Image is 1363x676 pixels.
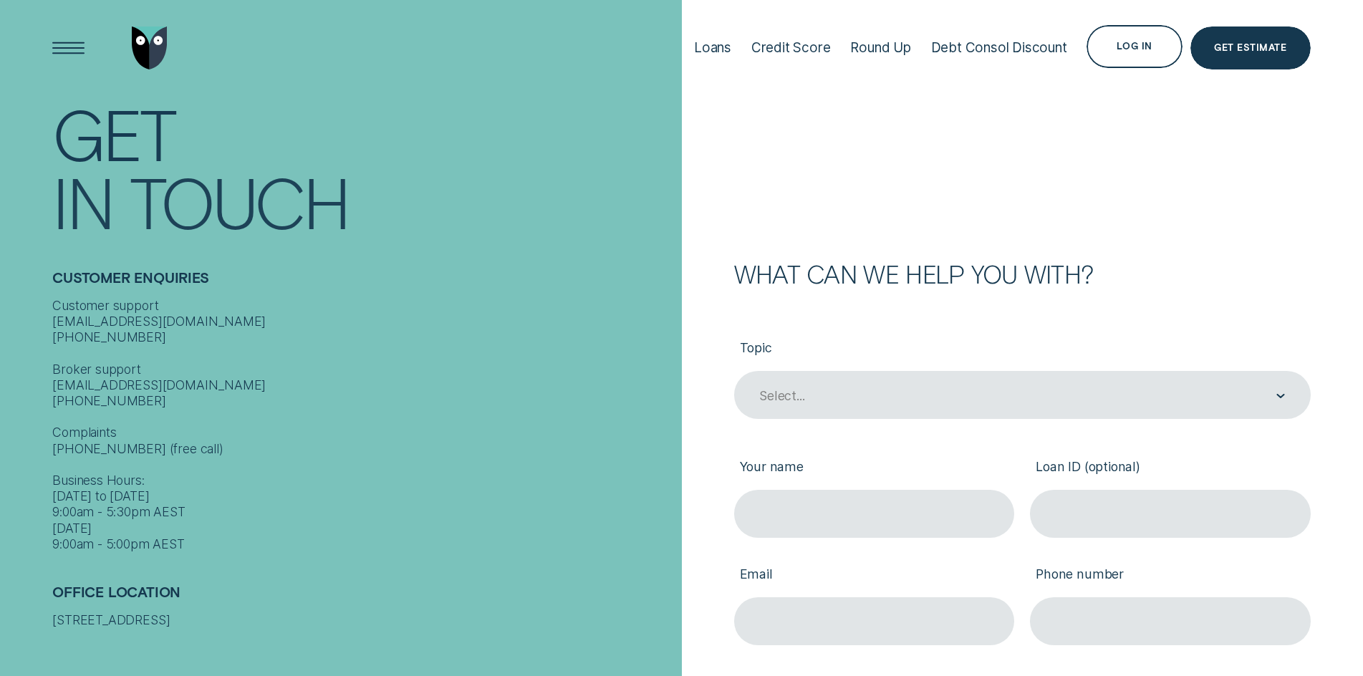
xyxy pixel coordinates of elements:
div: [STREET_ADDRESS] [52,612,673,628]
label: Your name [734,446,1014,490]
label: Topic [734,327,1311,371]
div: In [52,169,112,236]
div: Get [52,100,175,167]
label: Email [734,554,1014,597]
h2: What can we help you with? [734,262,1311,286]
a: Get Estimate [1190,26,1311,69]
label: Phone number [1030,554,1310,597]
div: Touch [130,169,349,236]
img: Wisr [132,26,168,69]
h2: Customer Enquiries [52,269,673,298]
button: Log in [1087,25,1182,68]
h1: Get In Touch [52,100,673,233]
div: Debt Consol Discount [931,39,1067,56]
div: Round Up [850,39,911,56]
div: Loans [694,39,731,56]
button: Open Menu [47,26,90,69]
div: Customer support [EMAIL_ADDRESS][DOMAIN_NAME] [PHONE_NUMBER] Broker support [EMAIL_ADDRESS][DOMAI... [52,298,673,552]
label: Loan ID (optional) [1030,446,1310,490]
div: Credit Score [751,39,831,56]
div: Select... [759,387,804,403]
h2: Office Location [52,584,673,612]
